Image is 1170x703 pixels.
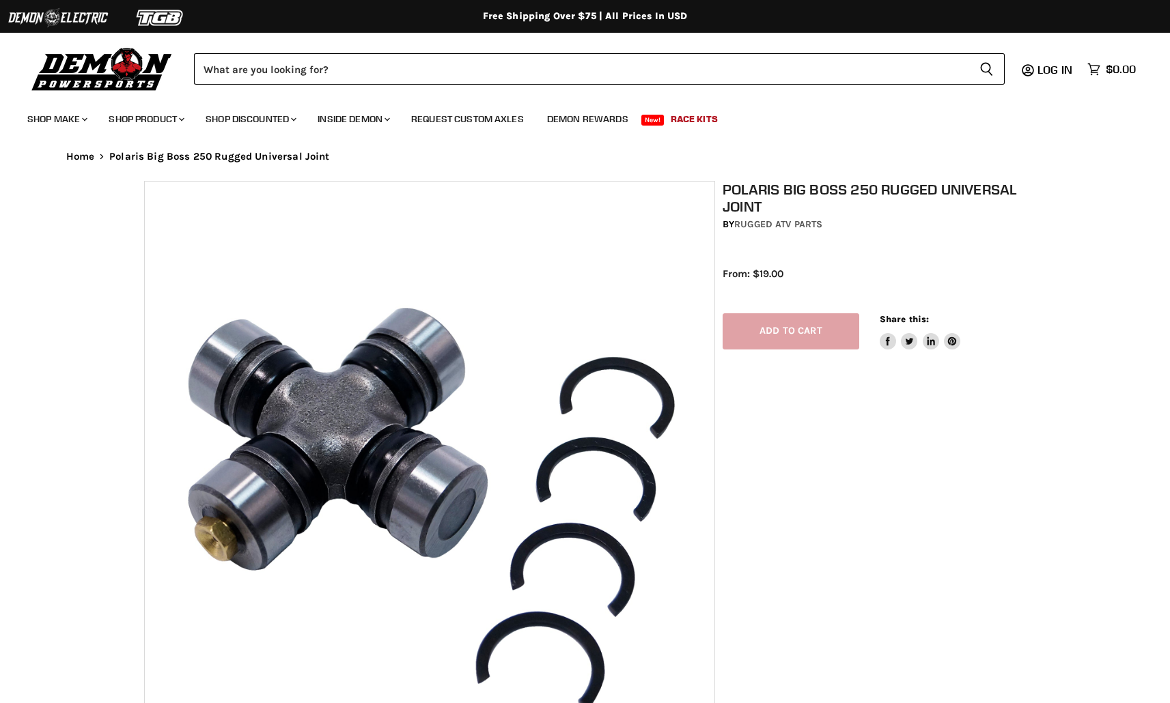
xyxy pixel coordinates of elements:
[39,10,1132,23] div: Free Shipping Over $75 | All Prices In USD
[537,105,639,133] a: Demon Rewards
[880,314,929,324] span: Share this:
[109,5,212,31] img: TGB Logo 2
[401,105,534,133] a: Request Custom Axles
[660,105,728,133] a: Race Kits
[27,44,177,93] img: Demon Powersports
[194,53,969,85] input: Search
[7,5,109,31] img: Demon Electric Logo 2
[880,313,961,349] aside: Share this:
[969,53,1005,85] button: Search
[723,268,783,280] span: From: $19.00
[1081,59,1143,79] a: $0.00
[1106,63,1136,76] span: $0.00
[641,115,665,126] span: New!
[194,53,1005,85] form: Product
[98,105,193,133] a: Shop Product
[734,218,822,230] a: Rugged ATV Parts
[1031,63,1081,76] a: Log in
[195,105,305,133] a: Shop Discounted
[17,100,1132,133] ul: Main menu
[17,105,96,133] a: Shop Make
[109,151,329,162] span: Polaris Big Boss 250 Rugged Universal Joint
[723,217,1034,232] div: by
[723,181,1034,215] h1: Polaris Big Boss 250 Rugged Universal Joint
[66,151,95,162] a: Home
[1037,63,1072,76] span: Log in
[39,151,1132,162] nav: Breadcrumbs
[307,105,398,133] a: Inside Demon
